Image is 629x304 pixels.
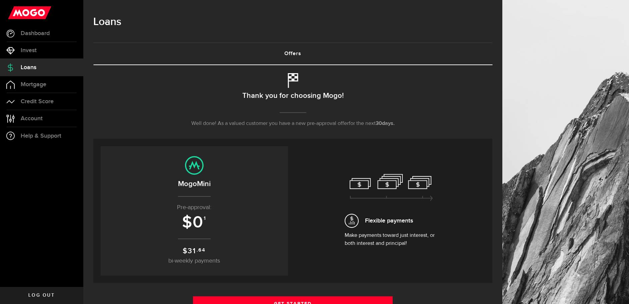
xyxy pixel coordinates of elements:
h2: Thank you for choosing Mogo! [242,89,344,103]
span: Dashboard [21,30,50,36]
span: Invest [21,47,37,53]
span: bi-weekly payments [168,258,220,264]
span: 31 [188,247,196,256]
span: $ [182,212,193,233]
h2: MogoMini [107,178,281,189]
iframe: LiveChat chat widget [601,276,629,304]
h1: Loans [93,13,492,31]
span: 0 [193,212,204,233]
span: Credit Score [21,99,54,105]
a: Offers [93,43,492,64]
sup: .64 [197,247,206,254]
span: Help & Support [21,133,61,139]
span: $ [183,247,188,256]
span: Mortgage [21,82,46,88]
span: Well done! As a valued customer you have a new pre-approval offer [191,121,349,126]
sup: 1 [204,215,206,221]
span: for the next [349,121,376,126]
ul: Tabs Navigation [93,42,492,65]
span: Account [21,116,43,122]
p: Make payments toward just interest, or both interest and principal! [345,232,438,248]
span: 30 [376,121,382,126]
span: days. [382,121,395,126]
span: Loans [21,64,36,70]
span: Flexible payments [365,216,413,225]
p: Pre-approval: [107,203,281,212]
span: Log out [28,293,55,298]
